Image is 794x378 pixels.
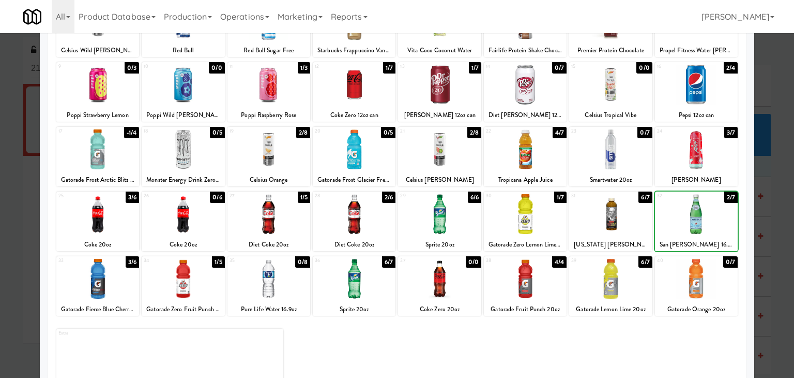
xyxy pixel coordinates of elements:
div: 271/5Diet Coke 20oz [227,192,310,251]
div: San [PERSON_NAME] 16.9oz [655,238,738,251]
div: Coke 20oz [142,238,224,251]
div: Premier Protein Chocolate [569,44,652,57]
div: Celsius Wild [PERSON_NAME] [58,44,138,57]
div: 2/8 [296,127,310,138]
div: 1/3 [298,62,310,74]
div: Monster Energy Drink Zero Ultra (16oz) [142,173,224,186]
img: Micromart [23,8,41,26]
div: 29 [400,192,439,200]
div: 0/5 [381,127,395,138]
div: 400/7Gatorade Orange 20oz [655,256,738,316]
div: 30 [486,192,525,200]
div: Coke 20oz [143,238,223,251]
div: Starbucks Frappuccino Vanilla [314,44,394,57]
div: 0/7 [552,62,567,74]
div: 13 [400,62,439,71]
div: 3/6 [126,192,139,203]
div: 243/7[PERSON_NAME] [655,127,738,186]
div: 0/7 [723,256,738,268]
div: 192/8Celsius Orange [227,127,310,186]
div: Starbucks Frappuccino Vanilla [313,44,395,57]
div: 33 [58,256,98,265]
div: Tropicana Apple Juice [485,173,565,186]
div: Sprite 20oz [398,238,481,251]
div: 296/6Sprite 20oz [398,192,481,251]
div: [PERSON_NAME] [655,173,738,186]
div: 0/5 [210,127,224,138]
div: Gatorade Orange 20oz [656,303,736,316]
div: 19 [230,127,269,136]
div: Propel Fitness Water [PERSON_NAME] 16.9oz [656,44,736,57]
div: 200/5Gatorade Frost Glacier Freeze 20oz [313,127,395,186]
div: Gatorade Fierce Blue Cherry 20oz [56,303,139,316]
div: Celsius Orange [229,173,309,186]
div: Monster Energy Drink Zero Ultra (16oz) [143,173,223,186]
div: 2/6 [382,192,395,203]
div: Poppi Strawberry Lemon [56,109,139,122]
div: Vita Coco Coconut Water [398,44,481,57]
div: [PERSON_NAME] [656,173,736,186]
div: Coke Zero 20oz [398,303,481,316]
div: Poppi Strawberry Lemon [58,109,138,122]
div: 224/7Tropicana Apple Juice [484,127,567,186]
div: 0/3 [125,62,139,74]
div: Pure Life Water 16.9oz [227,303,310,316]
div: Red Bull [143,44,223,57]
div: Gatorade Frost Arctic Blitz 20oz [58,173,138,186]
div: Celsius Orange [227,173,310,186]
div: Celsius [PERSON_NAME] [398,173,481,186]
div: Gatorade Frost Glacier Freeze 20oz [314,173,394,186]
div: 9 [58,62,98,71]
div: 6/7 [638,192,652,203]
div: 10 [144,62,183,71]
div: 333/6Gatorade Fierce Blue Cherry 20oz [56,256,139,316]
div: 2/8 [467,127,481,138]
div: [PERSON_NAME] 12oz can [400,109,479,122]
div: 27 [230,192,269,200]
div: Gatorade Lemon Lime 20oz [571,303,650,316]
div: 301/7Gatorade Zero Lemon Lime 20oz [484,192,567,251]
div: 0/0 [636,62,652,74]
div: Poppi Wild [PERSON_NAME] [143,109,223,122]
div: Gatorade Zero Lemon Lime 20oz [484,238,567,251]
div: 26 [144,192,183,200]
div: 350/8Pure Life Water 16.9oz [227,256,310,316]
div: Gatorade Fruit Punch 20oz [484,303,567,316]
div: Celsius Tropical Vibe [571,109,650,122]
div: 150/0Celsius Tropical Vibe [569,62,652,122]
div: 37 [400,256,439,265]
div: 131/7[PERSON_NAME] 12oz can [398,62,481,122]
div: Red Bull [142,44,224,57]
div: Gatorade Fruit Punch 20oz [485,303,565,316]
div: Celsius Wild [PERSON_NAME] [56,44,139,57]
div: 0/7 [637,127,652,138]
div: 2/7 [724,192,738,203]
div: Fairlife Protein Shake Chocolate [484,44,567,57]
div: 282/6Diet Coke 20oz [313,192,395,251]
div: 1/7 [554,192,567,203]
div: 28 [315,192,354,200]
div: Diet Coke 20oz [229,238,309,251]
div: Celsius [PERSON_NAME] [400,173,479,186]
div: 35 [230,256,269,265]
div: 0/6 [210,192,224,203]
div: 316/7[US_STATE] [PERSON_NAME] Lite [569,192,652,251]
div: Gatorade Frost Arctic Blitz 20oz [56,173,139,186]
div: 230/7Smartwater 20oz [569,127,652,186]
div: 370/0Coke Zero 20oz [398,256,481,316]
div: 366/7Sprite 20oz [313,256,395,316]
div: 0/0 [209,62,224,74]
div: Red Bull Sugar Free [227,44,310,57]
div: 31 [571,192,610,200]
div: Sprite 20oz [313,303,395,316]
div: Poppi Raspberry Rose [227,109,310,122]
div: 341/5Gatorade Zero Fruit Punch 20oz [142,256,224,316]
div: 111/3Poppi Raspberry Rose [227,62,310,122]
div: Gatorade Zero Fruit Punch 20oz [142,303,224,316]
div: Red Bull Sugar Free [229,44,309,57]
div: 212/8Celsius [PERSON_NAME] [398,127,481,186]
div: Pepsi 12oz can [656,109,736,122]
div: Extra [58,329,170,338]
div: 1/5 [298,192,310,203]
div: 1/7 [469,62,481,74]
